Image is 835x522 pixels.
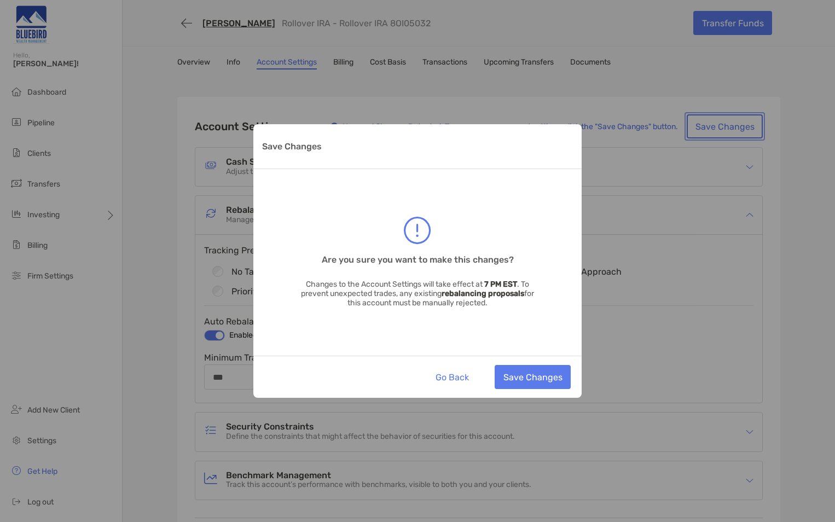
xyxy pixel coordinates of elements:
button: Save Changes [495,365,571,389]
strong: 7 PM EST [484,280,517,289]
div: Save Changes [253,124,582,398]
strong: rebalancing proposals [442,289,524,298]
p: Save Changes [262,140,322,153]
p: Changes to the Account Settings will take effect at . To prevent unexpected trades, any existing ... [300,280,535,308]
button: Go Back [427,365,477,389]
h3: Are you sure you want to make this changes? [322,253,514,266]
